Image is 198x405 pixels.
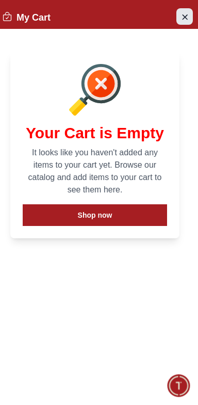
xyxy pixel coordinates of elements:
[23,204,167,226] button: Shop now
[23,147,167,196] p: It looks like you haven't added any items to your cart yet. Browse our catalog and add items to y...
[176,8,193,25] button: Close Account
[2,10,51,25] h2: My Cart
[23,124,167,142] h1: Your Cart is Empty
[168,375,190,397] div: Chat Widget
